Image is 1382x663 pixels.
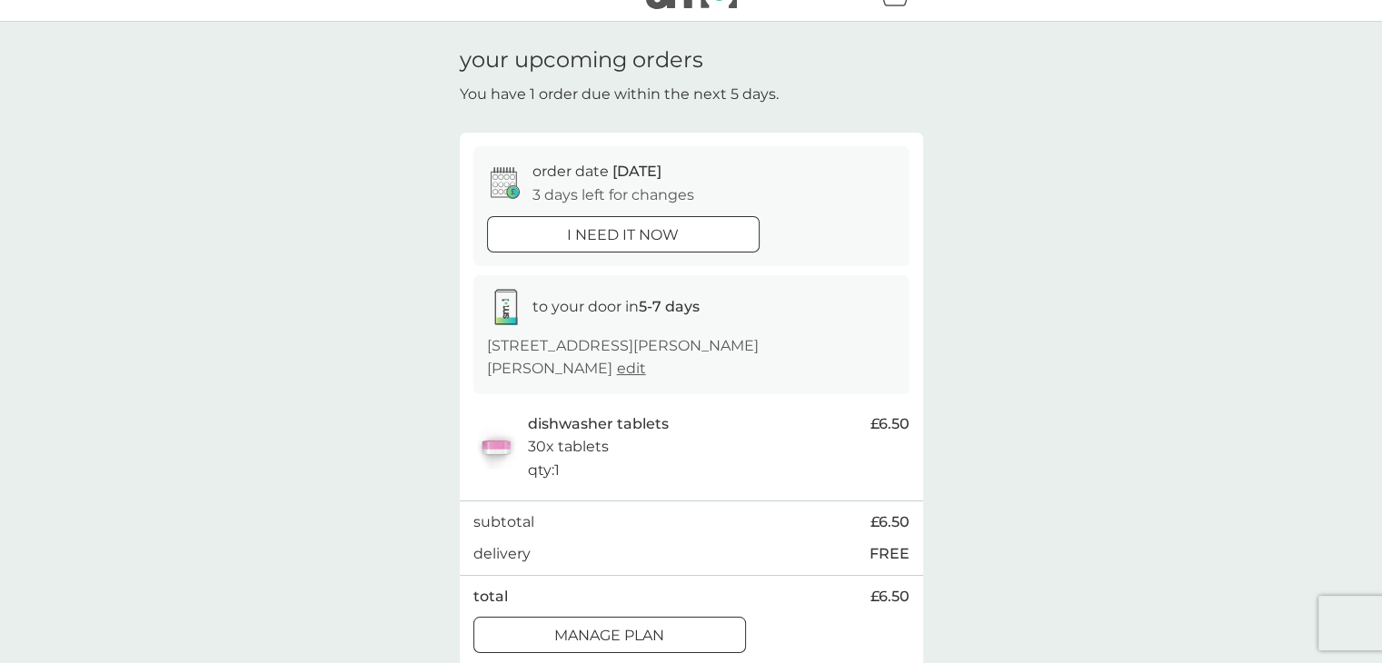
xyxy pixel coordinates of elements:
p: qty : 1 [528,459,560,482]
button: Manage plan [473,617,746,653]
p: FREE [870,542,910,566]
span: £6.50 [870,412,910,436]
p: dishwasher tablets [528,412,669,436]
p: [STREET_ADDRESS][PERSON_NAME][PERSON_NAME] [487,334,896,381]
span: to your door in [532,298,700,315]
a: edit [617,360,646,377]
p: order date [532,160,661,183]
p: Manage plan [554,624,664,648]
p: subtotal [473,510,534,534]
h1: your upcoming orders [460,47,703,74]
button: i need it now [487,216,760,252]
p: total [473,585,508,609]
p: i need it now [567,223,679,247]
strong: 5-7 days [639,298,700,315]
span: £6.50 [870,510,910,534]
p: You have 1 order due within the next 5 days. [460,83,779,106]
span: [DATE] [612,163,661,180]
p: 3 days left for changes [532,183,694,207]
span: £6.50 [870,585,910,609]
p: delivery [473,542,531,566]
p: 30x tablets [528,435,609,459]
